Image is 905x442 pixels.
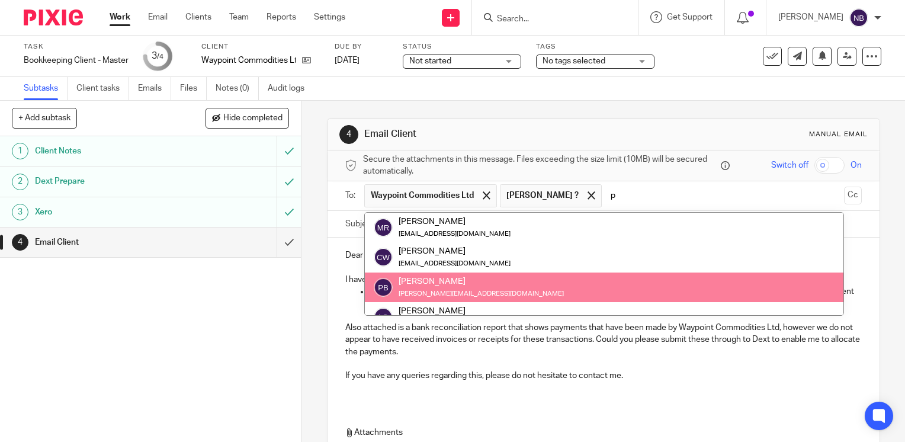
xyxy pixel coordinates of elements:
[35,203,188,221] h1: Xero
[399,230,511,237] small: [EMAIL_ADDRESS][DOMAIN_NAME]
[24,77,68,100] a: Subtasks
[345,370,862,382] p: If you have any queries regarding this, please do not hesitate to contact me.
[35,142,188,160] h1: Client Notes
[76,77,129,100] a: Client tasks
[399,216,511,228] div: [PERSON_NAME]
[12,108,77,128] button: + Add subtask
[536,42,654,52] label: Tags
[216,77,259,100] a: Notes (0)
[399,260,511,267] small: [EMAIL_ADDRESS][DOMAIN_NAME]
[229,11,249,23] a: Team
[157,53,163,60] small: /4
[667,13,713,21] span: Get Support
[849,8,868,27] img: svg%3E
[12,234,28,251] div: 4
[399,290,564,297] small: [PERSON_NAME][EMAIL_ADDRESS][DOMAIN_NAME]
[267,11,296,23] a: Reports
[268,77,313,100] a: Audit logs
[110,11,130,23] a: Work
[185,11,211,23] a: Clients
[374,218,393,237] img: svg%3E
[809,130,868,139] div: Manual email
[374,308,393,326] img: svg%3E
[851,159,862,171] span: On
[374,278,393,297] img: svg%3E
[180,77,207,100] a: Files
[314,11,345,23] a: Settings
[152,49,163,63] div: 3
[345,190,358,201] label: To:
[12,204,28,220] div: 3
[345,427,851,438] p: Attachments
[363,153,718,178] span: Secure the attachments in this message. Files exceeding the size limit (10MB) will be secured aut...
[496,14,602,25] input: Search
[345,322,862,358] p: Also attached is a bank reconciliation report that shows payments that have been made by Waypoint...
[201,42,320,52] label: Client
[399,305,617,317] div: [PERSON_NAME]
[35,172,188,190] h1: Dext Prepare
[399,276,564,287] div: [PERSON_NAME]
[12,174,28,190] div: 2
[206,108,289,128] button: Hide completed
[335,42,388,52] label: Due by
[345,249,862,261] p: Dear [PERSON_NAME] ,
[335,56,360,65] span: [DATE]
[24,9,83,25] img: Pixie
[374,248,393,267] img: svg%3E
[844,187,862,204] button: Cc
[24,55,129,66] div: Bookkeeping Client - Master
[24,42,129,52] label: Task
[223,114,283,123] span: Hide completed
[345,274,862,286] p: I have processed the bookkeeping this week for Waypoint Commodities Ltd. Please see below some qu...
[12,143,28,159] div: 1
[201,55,296,66] p: Waypoint Commodities Ltd
[771,159,808,171] span: Switch off
[399,245,511,257] div: [PERSON_NAME]
[506,190,579,201] span: [PERSON_NAME] ?
[339,125,358,144] div: 4
[371,190,474,201] span: Waypoint Commodities Ltd
[345,218,376,230] label: Subject:
[543,57,605,65] span: No tags selected
[35,233,188,251] h1: Email Client
[778,11,843,23] p: [PERSON_NAME]
[148,11,168,23] a: Email
[403,42,521,52] label: Status
[364,128,628,140] h1: Email Client
[138,77,171,100] a: Emails
[409,57,451,65] span: Not started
